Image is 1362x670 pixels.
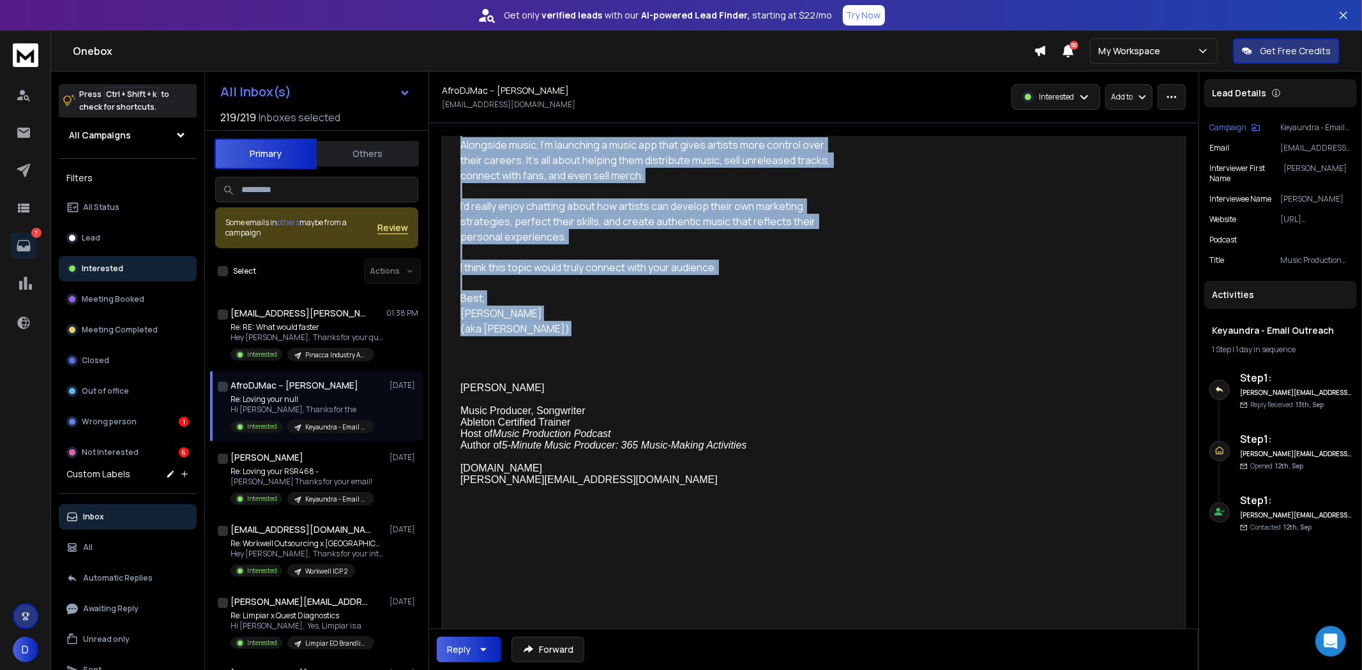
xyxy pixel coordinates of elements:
[1212,344,1231,355] span: 1 Step
[1236,344,1296,355] span: 1 day in sequence
[1315,626,1346,657] div: Open Intercom Messenger
[843,5,885,26] button: Try Now
[511,637,584,662] button: Forward
[390,452,418,463] p: [DATE]
[59,565,197,591] button: Automatic Replies
[1209,143,1229,153] p: Email
[231,451,303,464] h1: [PERSON_NAME]
[1212,87,1266,100] p: Lead Details
[82,355,109,366] p: Closed
[390,525,418,535] p: [DATE]
[504,9,833,22] p: Get only with our starting at $22/mo
[1209,194,1271,204] p: Interviewee Name
[277,217,299,228] span: others
[1209,123,1246,133] p: Campaign
[390,380,418,391] p: [DATE]
[1283,163,1352,184] p: [PERSON_NAME]
[220,110,256,125] span: 219 / 219
[377,221,408,234] button: Review
[231,307,371,320] h1: [EMAIL_ADDRESS][PERSON_NAME][DOMAIN_NAME]
[59,256,197,281] button: Interested
[460,463,833,474] div: [DOMAIN_NAME]
[247,422,277,431] p: Interested
[13,637,38,662] button: D
[231,549,384,559] p: Hey [PERSON_NAME], Thanks for your interest.
[1280,255,1352,265] p: Music Production Podcast
[83,573,153,583] p: Automatic Replies
[233,266,256,276] label: Select
[1233,38,1340,64] button: Get Free Credits
[1250,523,1312,532] p: Contacted
[1209,235,1237,245] p: Podcast
[231,523,371,536] h1: [EMAIL_ADDRESS][DOMAIN_NAME]
[59,378,197,404] button: Out of office
[1240,449,1352,459] h6: [PERSON_NAME][EMAIL_ADDRESS][DOMAIN_NAME]
[1240,510,1352,520] h6: [PERSON_NAME][EMAIL_ADDRESS][DOMAIN_NAME]
[59,596,197,622] button: Awaiting Reply
[179,417,189,427] div: 1
[247,350,277,359] p: Interested
[1212,324,1349,337] h1: Keyaundra - Email Outreach
[59,409,197,435] button: Wrong person1
[1204,281,1357,309] div: Activities
[82,264,123,274] p: Interested
[231,621,374,631] p: Hi [PERSON_NAME], Yes, Limpiar is a
[59,627,197,652] button: Unread only
[1260,45,1331,57] p: Get Free Credits
[13,43,38,67] img: logo
[1209,123,1260,133] button: Campaign
[460,440,833,451] div: Author of
[1209,214,1236,225] p: website
[437,637,501,662] button: Reply
[502,440,747,450] i: 5-Minute Music Producer: 365 Music-Making Activities
[73,43,1034,59] h1: Onebox
[179,447,189,458] div: 6
[1280,143,1352,153] p: [EMAIL_ADDRESS][DOMAIN_NAME]
[1240,388,1352,398] h6: [PERSON_NAME][EMAIL_ADDRESS][DOMAIN_NAME]
[386,308,418,318] p: 01:38 PM
[83,202,119,212] p: All Status
[231,394,374,405] p: Re: Loving your null
[259,110,340,125] h3: Inboxes selected
[215,138,317,169] button: Primary
[305,350,367,360] p: Pinacca Industry Agnostic
[542,9,603,22] strong: verified leads
[460,405,833,417] div: Music Producer, Songwriter
[847,9,881,22] p: Try Now
[1280,214,1352,225] p: [URL][DOMAIN_NAME]
[1240,370,1352,385] h6: Step 1 :
[1209,255,1224,265] p: title
[460,474,833,486] div: [PERSON_NAME][EMAIL_ADDRESS][DOMAIN_NAME]
[231,595,371,608] h1: [PERSON_NAME][EMAIL_ADDRESS][PERSON_NAME][DOMAIN_NAME]
[83,634,130,644] p: Unread only
[1275,461,1303,470] span: 12th, Sep
[390,597,418,607] p: [DATE]
[82,294,144,304] p: Meeting Booked
[83,542,93,553] p: All
[59,287,197,312] button: Meeting Booked
[82,417,137,427] p: Wrong person
[104,87,158,101] span: Ctrl + Shift + k
[442,100,575,110] p: [EMAIL_ADDRESS][DOMAIN_NAME]
[66,468,130,480] h3: Custom Labels
[1296,400,1324,409] span: 13th, Sep
[231,405,374,415] p: Hi [PERSON_NAME], Thanks for the
[247,494,277,503] p: Interested
[231,466,374,477] p: Re: Loving your RSR468 -
[59,317,197,343] button: Meeting Completed
[1240,431,1352,447] h6: Step 1 :
[447,643,471,656] div: Reply
[1250,400,1324,410] p: Reply Received
[31,228,42,238] p: 7
[305,567,347,576] p: Workwell ICP 2
[83,512,104,522] p: Inbox
[247,638,277,648] p: Interested
[460,428,833,440] div: Host of
[1039,92,1074,102] p: Interested
[59,440,197,465] button: Not Interested6
[231,332,384,343] p: Hey [PERSON_NAME], Thanks for your question.
[82,386,129,396] p: Out of office
[1111,92,1133,102] p: Add to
